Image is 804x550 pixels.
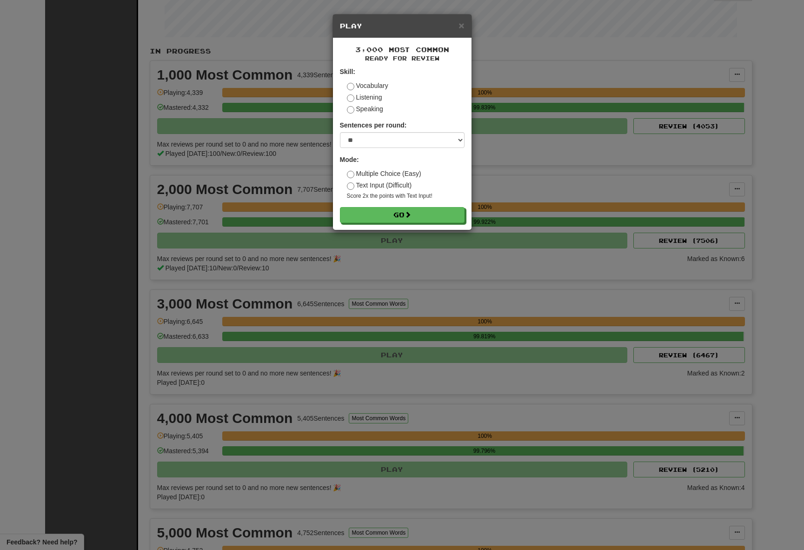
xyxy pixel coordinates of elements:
small: Ready for Review [340,54,465,62]
button: Go [340,207,465,223]
label: Listening [347,93,382,102]
input: Speaking [347,106,354,114]
h5: Play [340,21,465,31]
input: Text Input (Difficult) [347,182,354,190]
strong: Mode: [340,156,359,163]
label: Text Input (Difficult) [347,181,412,190]
input: Vocabulary [347,83,354,90]
label: Speaking [347,104,383,114]
button: Close [458,20,464,30]
input: Multiple Choice (Easy) [347,171,354,178]
span: × [458,20,464,31]
label: Vocabulary [347,81,388,90]
label: Sentences per round: [340,121,407,130]
small: Score 2x the points with Text Input ! [347,192,465,200]
input: Listening [347,94,354,102]
strong: Skill: [340,68,355,75]
span: 3,000 Most Common [355,46,449,54]
label: Multiple Choice (Easy) [347,169,421,178]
